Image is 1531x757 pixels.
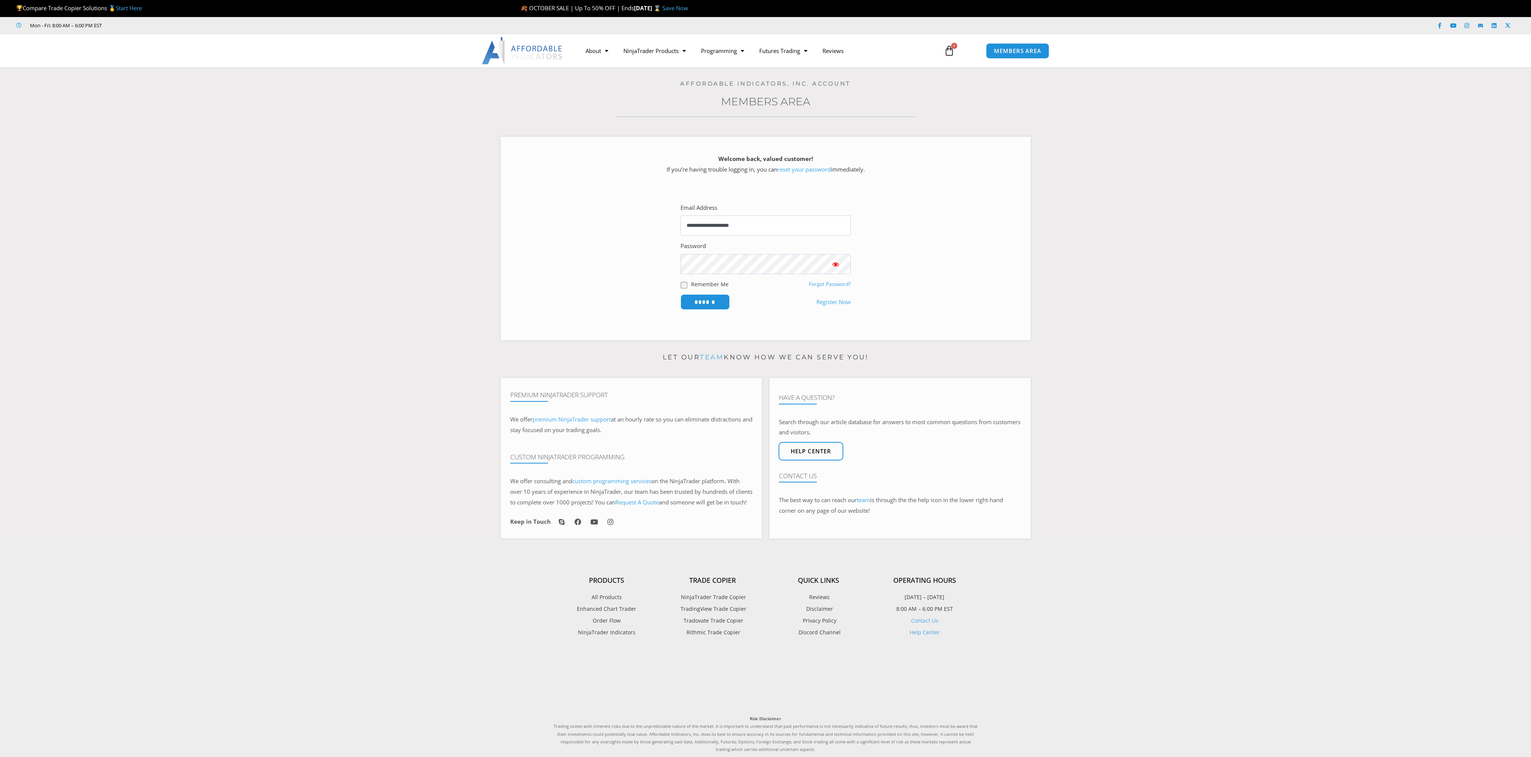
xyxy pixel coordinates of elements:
[933,40,966,62] a: 0
[910,629,940,636] a: Help Center
[554,627,660,637] a: NinjaTrader Indicators
[779,417,1021,438] p: Search through our article database for answers to most common questions from customers and visit...
[112,22,226,29] iframe: Customer reviews powered by Trustpilot
[28,21,102,30] span: Mon - Fri: 8:00 AM – 6:00 PM EST
[533,415,611,423] a: premium NinjaTrader support
[693,42,752,59] a: Programming
[872,604,978,614] p: 8:00 AM – 6:00 PM EST
[634,4,662,12] strong: [DATE] ⌛
[681,241,706,251] label: Password
[514,154,1017,175] p: If you’re having trouble logging in, you can immediately.
[951,43,957,49] span: 0
[592,592,622,602] span: All Products
[578,42,616,59] a: About
[804,604,833,614] span: Disclaimer
[816,297,851,307] a: Register Now
[809,281,851,287] a: Forgot Password?
[679,604,746,614] span: TradingView Trade Copier
[593,616,621,626] span: Order Flow
[501,351,1031,364] p: Let our know how we can serve you!
[821,254,851,274] button: Show password
[660,592,766,602] a: NinjaTrader Trade Copier
[572,477,651,485] a: custom programming services
[807,592,830,602] span: Reviews
[615,498,659,506] a: Request A Quote
[986,43,1049,59] a: MEMBERS AREA
[616,42,693,59] a: NinjaTrader Products
[510,391,752,399] h4: Premium NinjaTrader Support
[510,477,651,485] span: We offer consulting and
[691,280,729,288] label: Remember Me
[554,616,660,626] a: Order Flow
[779,495,1021,516] p: The best way to can reach our is through the the help icon in the lower right-hand corner on any ...
[779,442,843,460] a: Help center
[857,496,870,504] a: team
[801,616,836,626] span: Privacy Policy
[766,604,872,614] a: Disclaimer
[510,477,752,506] span: on the NinjaTrader platform. With over 10 years of experience in NinjaTrader, our team has been t...
[777,165,831,173] a: reset your password
[554,654,978,707] iframe: Customer reviews powered by Trustpilot
[554,592,660,602] a: All Products
[750,716,781,721] strong: Risk Disclaimer
[554,715,978,754] p: Trading comes with inherent risks due to the unpredictable nature of the market. It is important ...
[791,448,831,454] span: Help center
[779,472,1021,480] h4: Contact Us
[721,95,810,108] a: Members Area
[872,592,978,602] p: [DATE] – [DATE]
[718,155,813,162] strong: Welcome back, valued customer!
[577,604,636,614] span: Enhanced Chart Trader
[578,42,935,59] nav: Menu
[660,616,766,626] a: Tradovate Trade Copier
[679,592,746,602] span: NinjaTrader Trade Copier
[510,518,551,525] h6: Keep in Touch
[766,616,872,626] a: Privacy Policy
[872,576,978,585] h4: Operating Hours
[16,4,142,12] span: Compare Trade Copier Solutions 🥇
[779,394,1021,401] h4: Have A Question?
[554,604,660,614] a: Enhanced Chart Trader
[482,37,563,64] img: LogoAI | Affordable Indicators – NinjaTrader
[17,5,22,11] img: 🏆
[510,415,533,423] span: We offer
[578,627,635,637] span: NinjaTrader Indicators
[797,627,841,637] span: Discord Channel
[662,4,688,12] a: Save Now
[660,627,766,637] a: Rithmic Trade Copier
[685,627,740,637] span: Rithmic Trade Copier
[815,42,851,59] a: Reviews
[994,48,1041,54] span: MEMBERS AREA
[682,616,743,626] span: Tradovate Trade Copier
[911,617,938,624] a: Contact Us
[660,604,766,614] a: TradingView Trade Copier
[554,576,660,585] h4: Products
[681,203,717,213] label: Email Address
[766,576,872,585] h4: Quick Links
[680,80,851,87] a: Affordable Indicators, Inc. Account
[766,592,872,602] a: Reviews
[510,415,752,434] span: at an hourly rate so you can eliminate distractions and stay focused on your trading goals.
[660,576,766,585] h4: Trade Copier
[520,4,634,12] span: 🍂 OCTOBER SALE | Up To 50% OFF | Ends
[752,42,815,59] a: Futures Trading
[700,353,724,361] a: team
[510,453,752,461] h4: Custom NinjaTrader Programming
[116,4,142,12] a: Start Here
[766,627,872,637] a: Discord Channel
